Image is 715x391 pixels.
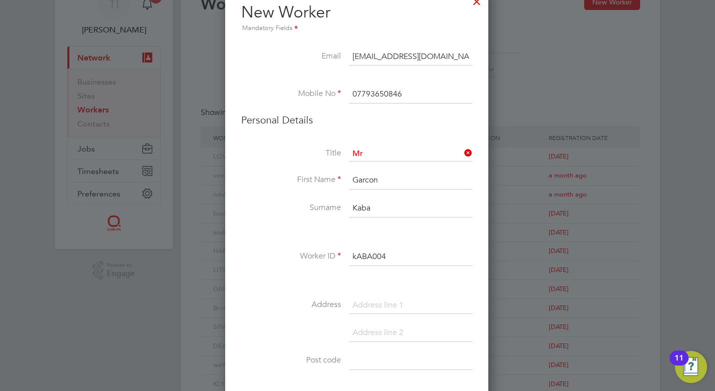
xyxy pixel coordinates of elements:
[241,202,341,213] label: Surname
[675,351,707,383] button: Open Resource Center, 11 new notifications
[241,355,341,365] label: Post code
[241,51,341,61] label: Email
[241,251,341,261] label: Worker ID
[241,2,472,34] h2: New Worker
[241,299,341,310] label: Address
[349,324,472,342] input: Address line 2
[241,148,341,158] label: Title
[241,174,341,185] label: First Name
[349,296,472,314] input: Address line 1
[241,88,341,99] label: Mobile No
[675,358,684,371] div: 11
[241,113,472,126] h3: Personal Details
[241,23,472,34] div: Mandatory Fields
[349,146,472,161] input: Select one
